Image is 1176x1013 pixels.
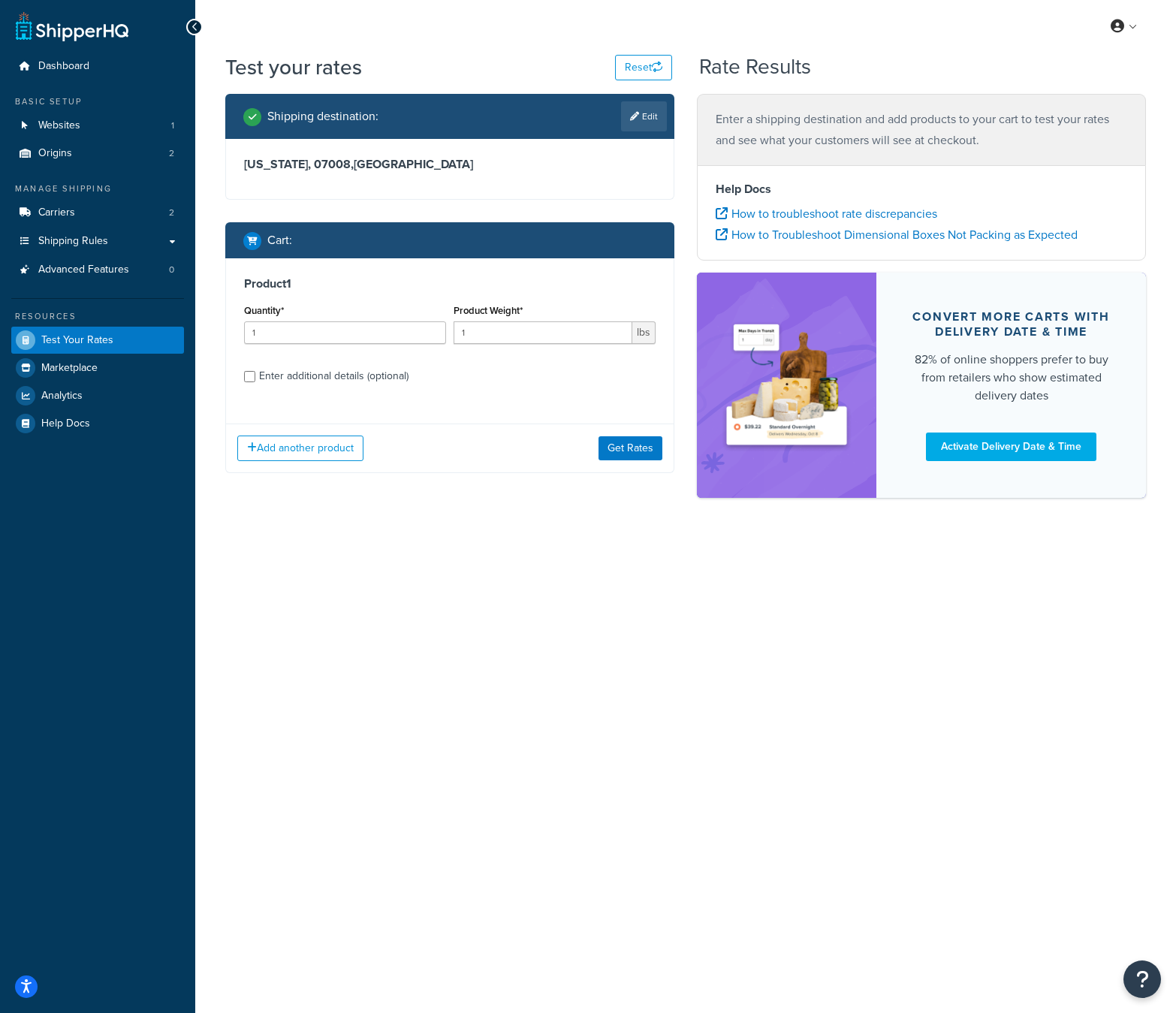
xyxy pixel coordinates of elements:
span: Analytics [41,390,83,402]
a: How to Troubleshoot Dimensional Boxes Not Packing as Expected [716,226,1078,243]
input: 0 [244,321,446,344]
li: Advanced Features [11,256,184,284]
li: Origins [11,140,184,167]
a: Activate Delivery Date & Time [926,433,1096,461]
span: Origins [38,147,72,160]
a: Edit [621,101,667,131]
h4: Help Docs [716,180,1127,198]
h1: Test your rates [225,53,362,82]
span: 1 [171,119,174,132]
a: Help Docs [11,410,184,437]
span: Dashboard [38,60,89,73]
a: Carriers2 [11,199,184,227]
div: 82% of online shoppers prefer to buy from retailers who show estimated delivery dates [912,351,1110,405]
span: Carriers [38,207,75,219]
a: Origins2 [11,140,184,167]
span: 2 [169,207,174,219]
button: Get Rates [599,436,662,460]
h2: Shipping destination : [267,110,378,123]
span: Help Docs [41,418,90,430]
h3: Product 1 [244,276,656,291]
span: Advanced Features [38,264,129,276]
li: Websites [11,112,184,140]
span: lbs [632,321,656,344]
div: Basic Setup [11,95,184,108]
button: Add another product [237,436,363,461]
span: Shipping Rules [38,235,108,248]
label: Product Weight* [454,305,523,316]
img: feature-image-ddt-36eae7f7280da8017bfb280eaccd9c446f90b1fe08728e4019434db127062ab4.png [719,295,854,475]
a: Test Your Rates [11,327,184,354]
a: Marketplace [11,354,184,381]
span: 0 [169,264,174,276]
h2: Rate Results [699,56,811,79]
input: Enter additional details (optional) [244,371,255,382]
span: Test Your Rates [41,334,113,347]
li: Carriers [11,199,184,227]
div: Resources [11,310,184,323]
span: Websites [38,119,80,132]
a: Analytics [11,382,184,409]
span: 2 [169,147,174,160]
a: Advanced Features0 [11,256,184,284]
div: Enter additional details (optional) [259,366,409,387]
span: Marketplace [41,362,98,375]
button: Open Resource Center [1123,960,1161,998]
p: Enter a shipping destination and add products to your cart to test your rates and see what your c... [716,109,1127,151]
input: 0.00 [454,321,632,344]
a: How to troubleshoot rate discrepancies [716,205,937,222]
h3: [US_STATE], 07008 , [GEOGRAPHIC_DATA] [244,157,656,172]
div: Convert more carts with delivery date & time [912,309,1110,339]
h2: Cart : [267,234,292,247]
a: Dashboard [11,53,184,80]
a: Websites1 [11,112,184,140]
div: Manage Shipping [11,182,184,195]
label: Quantity* [244,305,284,316]
button: Reset [615,55,672,80]
a: Shipping Rules [11,228,184,255]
